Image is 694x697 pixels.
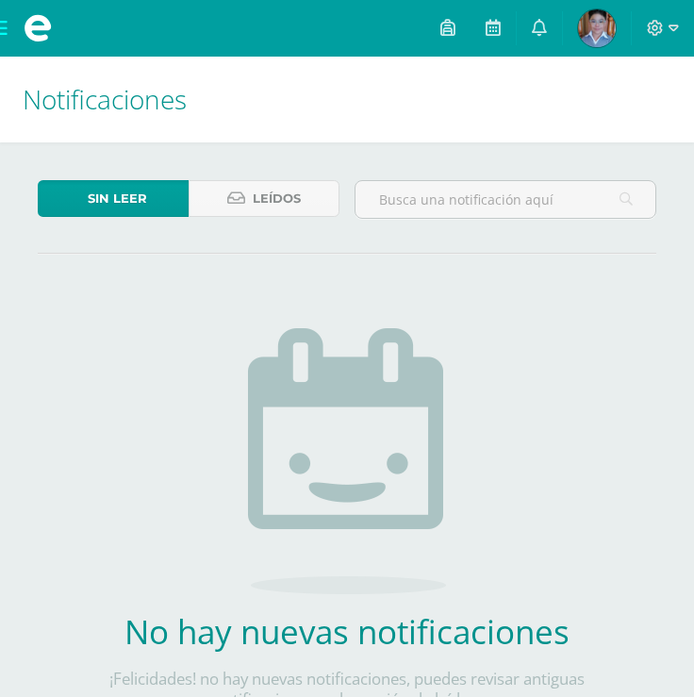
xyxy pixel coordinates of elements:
span: Notificaciones [23,81,187,117]
a: Leídos [189,180,339,217]
a: Sin leer [38,180,189,217]
img: no_activities.png [248,328,446,594]
span: Leídos [253,181,301,216]
h2: No hay nuevas notificaciones [69,609,625,654]
img: a76d082c0379f353f566dfd77a633715.png [578,9,616,47]
span: Sin leer [88,181,147,216]
input: Busca una notificación aquí [355,181,655,218]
